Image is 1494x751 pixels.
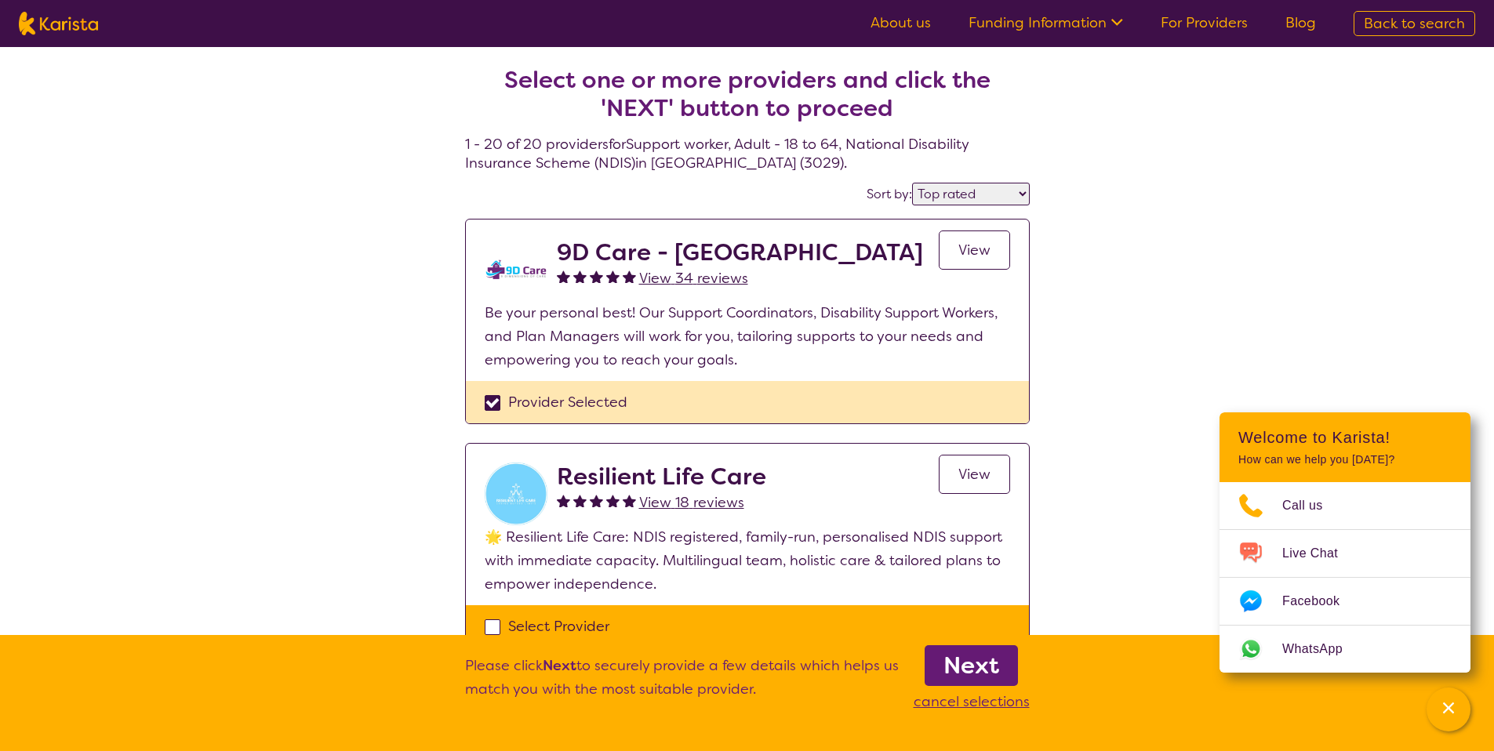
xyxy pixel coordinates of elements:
[925,645,1018,686] a: Next
[590,494,603,507] img: fullstar
[623,494,636,507] img: fullstar
[606,270,620,283] img: fullstar
[557,494,570,507] img: fullstar
[606,494,620,507] img: fullstar
[485,301,1010,372] p: Be your personal best! Our Support Coordinators, Disability Support Workers, and Plan Managers wi...
[1220,626,1470,673] a: Web link opens in a new tab.
[1220,482,1470,673] ul: Choose channel
[557,463,766,491] h2: Resilient Life Care
[465,28,1030,172] h4: 1 - 20 of 20 providers for Support worker , Adult - 18 to 64 , National Disability Insurance Sche...
[1238,453,1452,466] p: How can we help you [DATE]?
[1282,590,1358,613] span: Facebook
[1282,494,1342,517] span: Call us
[573,494,587,507] img: fullstar
[557,238,923,267] h2: 9D Care - [GEOGRAPHIC_DATA]
[590,270,603,283] img: fullstar
[543,656,576,675] b: Next
[1238,428,1452,447] h2: Welcome to Karista!
[1427,688,1470,731] button: Channel Menu
[1220,412,1470,673] div: Channel Menu
[871,13,931,32] a: About us
[639,269,748,288] span: View 34 reviews
[639,267,748,290] a: View 34 reviews
[1364,14,1465,33] span: Back to search
[557,270,570,283] img: fullstar
[1354,11,1475,36] a: Back to search
[867,186,912,202] label: Sort by:
[573,270,587,283] img: fullstar
[485,238,547,301] img: zklkmrpc7cqrnhnbeqm0.png
[958,241,991,259] span: View
[914,690,1030,713] p: cancel selections
[969,13,1123,32] a: Funding Information
[639,491,744,514] a: View 18 reviews
[639,493,744,512] span: View 18 reviews
[958,465,991,484] span: View
[484,66,1011,122] h2: Select one or more providers and click the 'NEXT' button to proceed
[939,230,1010,270] a: View
[19,12,98,35] img: Karista logo
[939,455,1010,494] a: View
[1161,13,1248,32] a: For Providers
[465,654,899,713] p: Please click to securely provide a few details which helps us match you with the most suitable pr...
[943,650,999,681] b: Next
[485,463,547,525] img: vzbticyvohokqi1ge6ob.jpg
[1282,637,1361,661] span: WhatsApp
[485,525,1010,596] p: 🌟 Resilient Life Care: NDIS registered, family-run, personalised NDIS support with immediate capa...
[1285,13,1316,32] a: Blog
[1282,542,1357,565] span: Live Chat
[623,270,636,283] img: fullstar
